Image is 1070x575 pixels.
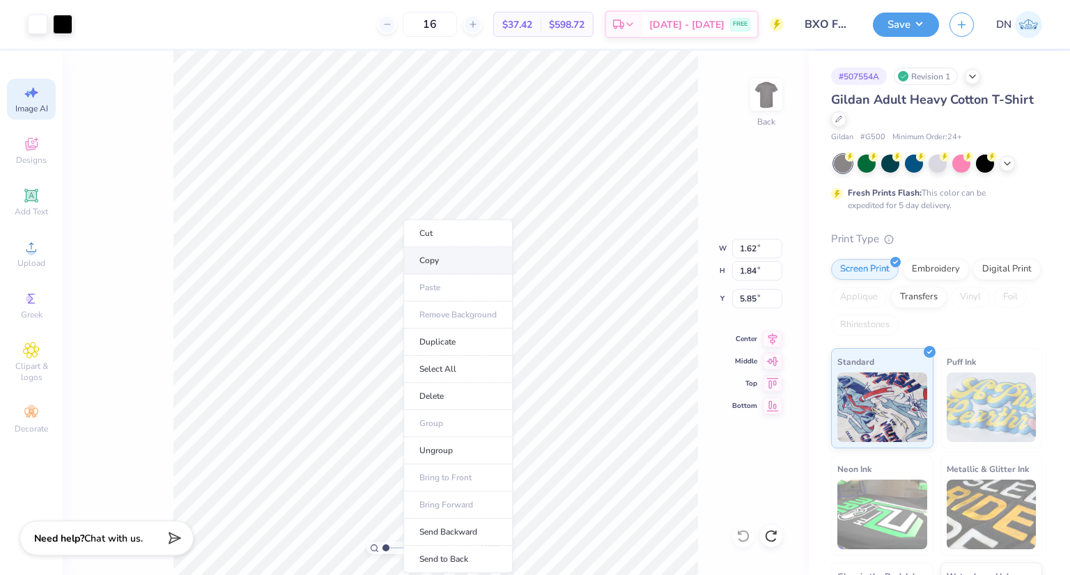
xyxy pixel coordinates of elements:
div: Vinyl [951,287,990,308]
span: Standard [837,354,874,369]
span: Upload [17,258,45,269]
img: Dakota Nguyen [1015,11,1042,38]
span: Chat with us. [84,532,143,545]
img: Neon Ink [837,480,927,549]
span: [DATE] - [DATE] [649,17,724,32]
span: $37.42 [502,17,532,32]
div: Screen Print [831,259,899,280]
div: Applique [831,287,887,308]
img: Standard [837,372,927,442]
span: Clipart & logos [7,361,56,383]
div: Digital Print [973,259,1041,280]
li: Duplicate [403,329,513,356]
div: Foil [994,287,1027,308]
span: Gildan Adult Heavy Cotton T-Shirt [831,91,1034,108]
div: Print Type [831,231,1042,247]
span: $598.72 [549,17,584,32]
input: – – [403,12,457,37]
span: Minimum Order: 24 + [892,132,962,143]
span: Greek [21,309,42,320]
li: Ungroup [403,437,513,464]
span: Add Text [15,206,48,217]
span: Gildan [831,132,853,143]
img: Back [752,81,780,109]
span: FREE [733,19,747,29]
div: # 507554A [831,68,887,85]
span: Designs [16,155,47,166]
span: Image AI [15,103,48,114]
span: Decorate [15,423,48,434]
div: Transfers [891,287,947,308]
li: Send to Back [403,546,513,573]
span: Neon Ink [837,462,871,476]
span: DN [996,17,1011,33]
button: Save [873,13,939,37]
input: Untitled Design [794,10,862,38]
div: Rhinestones [831,315,899,336]
li: Delete [403,383,513,410]
img: Metallic & Glitter Ink [947,480,1037,549]
span: Center [732,334,757,344]
div: Revision 1 [894,68,958,85]
strong: Fresh Prints Flash: [848,187,922,198]
a: DN [996,11,1042,38]
li: Send Backward [403,519,513,546]
li: Copy [403,247,513,274]
span: # G500 [860,132,885,143]
li: Cut [403,219,513,247]
span: Top [732,379,757,388]
img: Puff Ink [947,372,1037,442]
span: Metallic & Glitter Ink [947,462,1029,476]
span: Bottom [732,401,757,411]
strong: Need help? [34,532,84,545]
div: Back [757,116,775,128]
span: Puff Ink [947,354,976,369]
div: Embroidery [903,259,969,280]
li: Select All [403,356,513,383]
div: This color can be expedited for 5 day delivery. [848,187,1019,212]
span: Middle [732,356,757,366]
